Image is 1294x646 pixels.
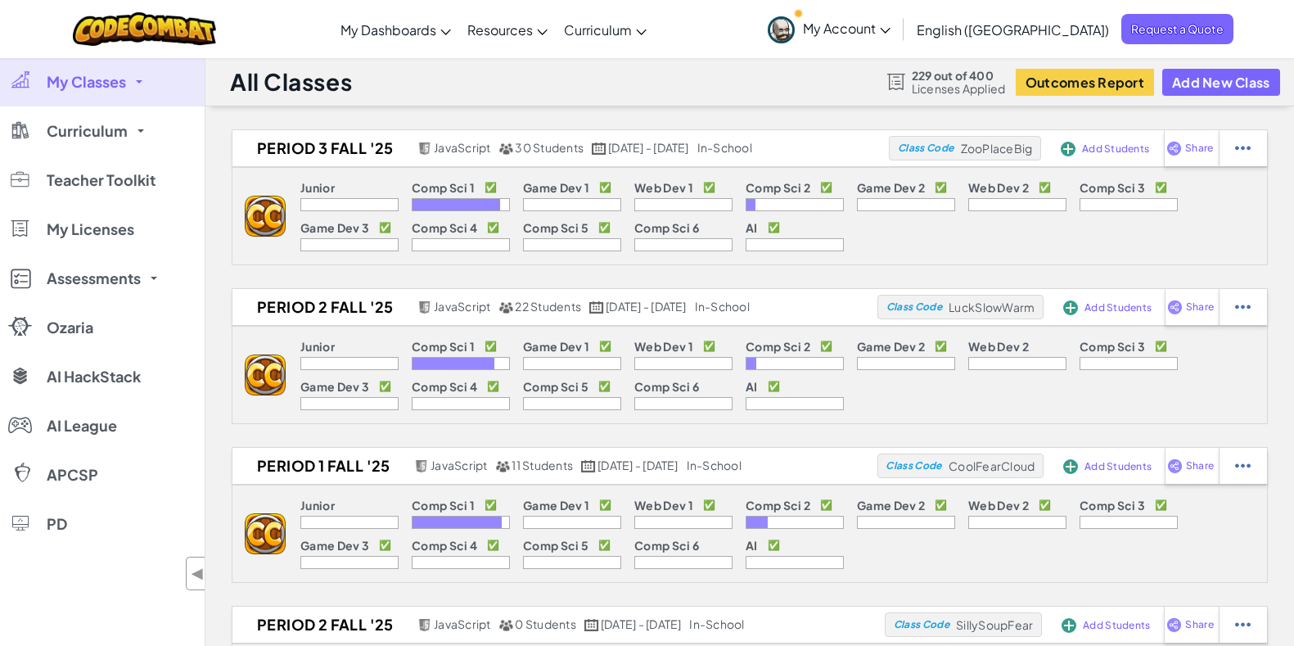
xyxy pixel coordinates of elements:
span: [DATE] - [DATE] [606,299,686,314]
div: in-school [695,300,750,314]
span: My Account [803,20,890,37]
img: IconStudentEllipsis.svg [1235,617,1251,632]
span: [DATE] - [DATE] [597,458,678,472]
p: ✅ [768,380,780,393]
p: ✅ [1155,499,1167,512]
span: 11 Students [512,458,573,472]
p: ✅ [379,221,391,234]
span: SillySoupFear [956,617,1033,632]
p: Game Dev 3 [300,221,369,234]
p: ✅ [935,499,947,512]
img: logo [245,513,286,554]
span: Class Code [886,302,942,312]
img: calendar.svg [581,460,596,472]
img: IconAddStudents.svg [1063,300,1078,315]
p: ✅ [485,499,497,512]
a: My Account [760,3,899,55]
img: IconShare_Purple.svg [1167,300,1183,314]
span: My Licenses [47,222,134,237]
p: ✅ [487,221,499,234]
img: IconAddStudents.svg [1062,618,1076,633]
img: IconStudentEllipsis.svg [1235,300,1251,314]
span: My Dashboards [340,21,436,38]
p: Comp Sci 2 [746,499,810,512]
p: Comp Sci 3 [1080,181,1145,194]
span: Ozaria [47,320,93,335]
p: ✅ [379,380,391,393]
p: Comp Sci 3 [1080,499,1145,512]
p: Web Dev 1 [634,181,693,194]
img: logo [245,355,286,395]
h2: Period 1 Fall '25 [232,454,410,478]
a: Period 1 Fall '25 JavaScript 11 Students [DATE] - [DATE] in-school [232,454,877,478]
span: Resources [467,21,533,38]
button: Add New Class [1162,69,1280,96]
div: in-school [697,141,752,156]
img: javascript.png [414,460,429,472]
p: ✅ [768,221,780,234]
p: ✅ [820,340,832,353]
h1: All Classes [230,66,352,97]
span: JavaScript [434,299,490,314]
p: AI [746,221,758,234]
p: Web Dev 1 [634,499,693,512]
img: CodeCombat logo [73,12,216,46]
span: Share [1186,302,1214,312]
img: IconShare_Purple.svg [1166,617,1182,632]
span: 22 Students [515,299,581,314]
span: 30 Students [515,140,584,155]
span: [DATE] - [DATE] [608,140,688,155]
p: Comp Sci 1 [412,181,475,194]
p: Web Dev 2 [968,340,1029,353]
img: IconShare_Purple.svg [1167,459,1183,473]
span: Add Students [1083,621,1150,630]
p: Junior [300,499,335,512]
p: Game Dev 2 [857,181,925,194]
span: CoolFearCloud [949,459,1035,473]
img: javascript.png [417,619,432,631]
img: calendar.svg [584,619,599,631]
p: ✅ [703,181,715,194]
img: IconStudentEllipsis.svg [1235,459,1251,473]
h2: Period 2 Fall '25 [232,612,413,637]
p: AI [746,539,758,552]
p: ✅ [1039,181,1051,194]
span: LuckSlowWarm [949,300,1035,314]
div: in-school [689,617,744,632]
a: English ([GEOGRAPHIC_DATA]) [909,7,1117,52]
span: 229 out of 400 [912,69,1006,82]
img: IconShare_Purple.svg [1166,141,1182,156]
p: Junior [300,340,335,353]
p: Comp Sci 4 [412,539,477,552]
img: MultipleUsers.png [495,460,510,472]
p: Comp Sci 5 [523,221,588,234]
a: Period 3 Fall '25 JavaScript 30 Students [DATE] - [DATE] in-school [232,136,889,160]
p: ✅ [1155,181,1167,194]
span: Curriculum [564,21,632,38]
p: Comp Sci 6 [634,539,699,552]
span: JavaScript [431,458,487,472]
img: IconAddStudents.svg [1063,459,1078,474]
button: Outcomes Report [1016,69,1154,96]
p: ✅ [485,340,497,353]
p: Junior [300,181,335,194]
p: ✅ [1039,499,1051,512]
img: calendar.svg [589,301,604,314]
a: Request a Quote [1121,14,1233,44]
p: ✅ [599,181,611,194]
p: ✅ [487,539,499,552]
p: ✅ [935,181,947,194]
p: Comp Sci 5 [523,539,588,552]
p: ✅ [599,499,611,512]
img: MultipleUsers.png [498,619,513,631]
p: ✅ [379,539,391,552]
span: Share [1185,620,1213,630]
p: Web Dev 2 [968,181,1029,194]
p: Comp Sci 2 [746,181,810,194]
span: JavaScript [434,140,490,155]
div: in-school [687,459,742,473]
span: Class Code [886,461,941,471]
span: Licenses Applied [912,82,1006,95]
p: Game Dev 2 [857,499,925,512]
